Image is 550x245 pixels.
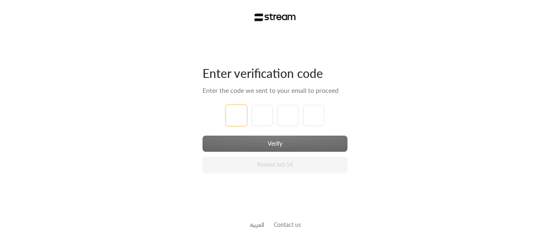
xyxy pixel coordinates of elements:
div: Enter verification code [203,65,347,81]
a: العربية [250,217,264,232]
button: Contact us [274,220,301,229]
a: Contact us [274,221,301,228]
div: Enter the code we sent to your email to proceed [203,86,347,95]
img: Stream Logo [254,13,296,21]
